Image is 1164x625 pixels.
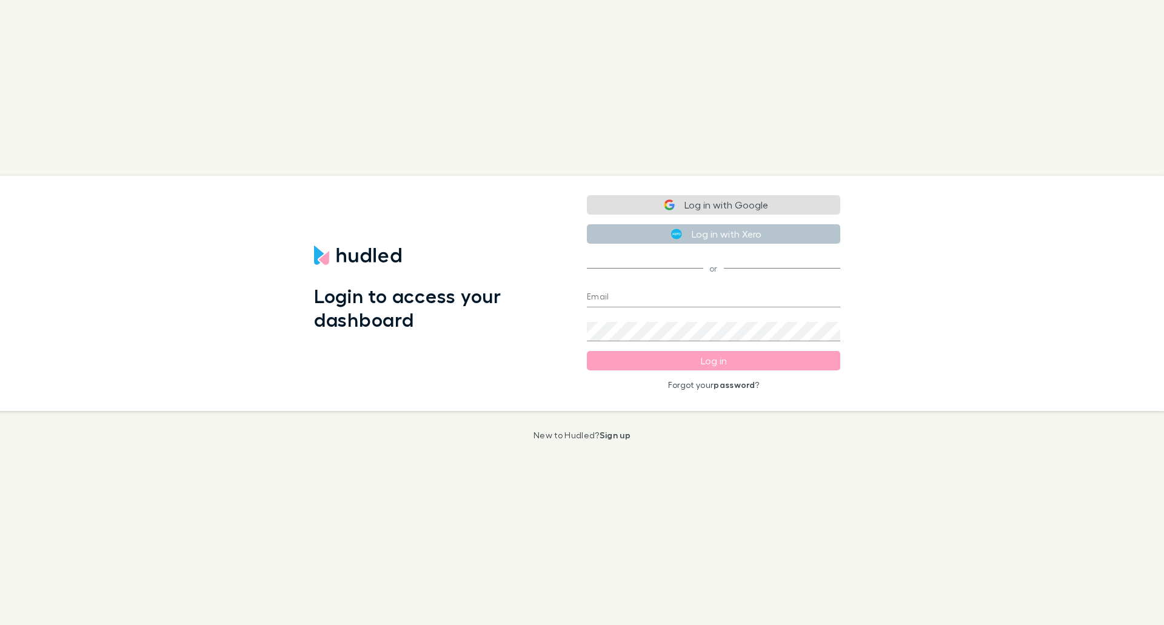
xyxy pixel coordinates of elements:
img: Xero's logo [671,229,682,239]
button: Log in with Google [587,195,840,215]
button: Log in with Xero [587,224,840,244]
a: password [714,379,755,390]
h1: Login to access your dashboard [314,284,567,331]
img: Hudled's Logo [314,246,401,265]
p: Forgot your ? [587,380,840,390]
a: Sign up [600,430,630,440]
span: or [587,268,840,269]
button: Log in [587,351,840,370]
p: New to Hudled? [533,430,630,440]
img: Google logo [664,199,675,210]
